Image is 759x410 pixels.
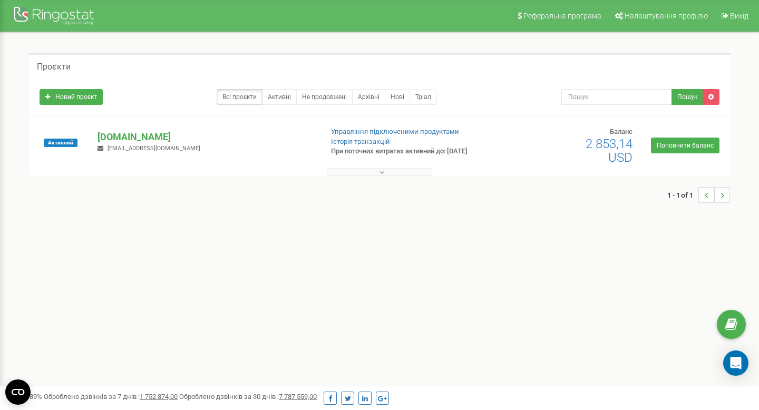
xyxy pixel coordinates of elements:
button: Open CMP widget [5,379,31,405]
h5: Проєкти [37,62,71,72]
p: [DOMAIN_NAME] [98,130,314,144]
nav: ... [667,177,730,213]
span: 1 - 1 of 1 [667,187,698,203]
button: Пошук [672,89,703,105]
p: При поточних витратах активний до: [DATE] [331,147,489,157]
u: 1 752 874,00 [140,393,178,401]
u: 7 787 559,00 [279,393,317,401]
a: Тріал [410,89,437,105]
span: Вихід [730,12,748,20]
a: Архівні [352,89,385,105]
span: [EMAIL_ADDRESS][DOMAIN_NAME] [108,145,200,152]
a: Всі проєкти [217,89,262,105]
div: Open Intercom Messenger [723,350,748,376]
a: Новий проєкт [40,89,103,105]
a: Не продовжені [296,89,353,105]
span: Оброблено дзвінків за 30 днів : [179,393,317,401]
a: Поповнити баланс [651,138,719,153]
span: 2 853,14 USD [586,136,632,165]
a: Активні [262,89,297,105]
input: Пошук [561,89,672,105]
a: Історія транзакцій [331,138,390,145]
a: Нові [385,89,410,105]
span: Реферальна програма [523,12,601,20]
span: Налаштування профілю [625,12,708,20]
span: Баланс [610,128,632,135]
span: Активний [44,139,77,147]
span: Оброблено дзвінків за 7 днів : [44,393,178,401]
a: Управління підключеними продуктами [331,128,459,135]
